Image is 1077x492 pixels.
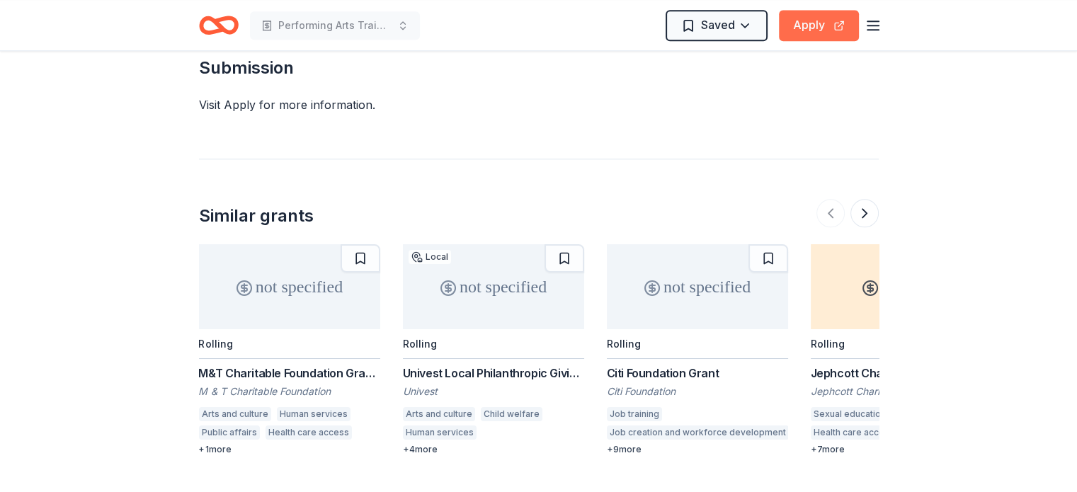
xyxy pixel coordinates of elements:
[403,425,477,440] div: Human services
[199,338,233,350] div: Rolling
[409,250,451,264] div: Local
[266,425,352,440] div: Health care access
[607,338,641,350] div: Rolling
[199,407,271,421] div: Arts and culture
[811,425,897,440] div: Health care access
[811,444,992,455] div: + 7 more
[199,57,879,79] h2: Submission
[199,425,260,440] div: Public affairs
[199,8,239,42] a: Home
[811,407,889,421] div: Sexual education
[199,244,380,455] a: not specifiedRollingM&T Charitable Foundation GrantsM & T Charitable FoundationArts and cultureHu...
[811,365,992,382] div: Jephcott Charitable Trust Grant
[199,444,380,455] div: + 1 more
[607,407,662,421] div: Job training
[607,365,788,382] div: Citi Foundation Grant
[607,444,788,455] div: + 9 more
[199,365,380,382] div: M&T Charitable Foundation Grants
[403,365,584,382] div: Univest Local Philanthropic Giving Program
[277,407,351,421] div: Human services
[811,244,992,455] a: 2k – 20kRollingJephcott Charitable Trust GrantJephcott Charitable TrustSexual educationEnvironmen...
[607,384,788,399] div: Citi Foundation
[481,407,542,421] div: Child welfare
[250,11,420,40] button: Performing Arts Training - Skill building for the Arts
[607,244,788,329] div: not specified
[811,384,992,399] div: Jephcott Charitable Trust
[607,425,789,440] div: Job creation and workforce development
[278,17,392,34] span: Performing Arts Training - Skill building for the Arts
[701,16,735,34] span: Saved
[666,10,768,41] button: Saved
[607,244,788,455] a: not specifiedRollingCiti Foundation GrantCiti FoundationJob trainingJob creation and workforce de...
[403,384,584,399] div: Univest
[403,444,584,455] div: + 4 more
[779,10,859,41] button: Apply
[199,384,380,399] div: M & T Charitable Foundation
[199,205,314,227] div: Similar grants
[199,244,380,329] div: not specified
[403,407,475,421] div: Arts and culture
[403,338,437,350] div: Rolling
[811,244,992,329] div: 2k – 20k
[199,96,879,113] div: Visit Apply for more information.
[403,244,584,455] a: not specifiedLocalRollingUnivest Local Philanthropic Giving ProgramUnivestArts and cultureChild w...
[811,338,845,350] div: Rolling
[403,244,584,329] div: not specified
